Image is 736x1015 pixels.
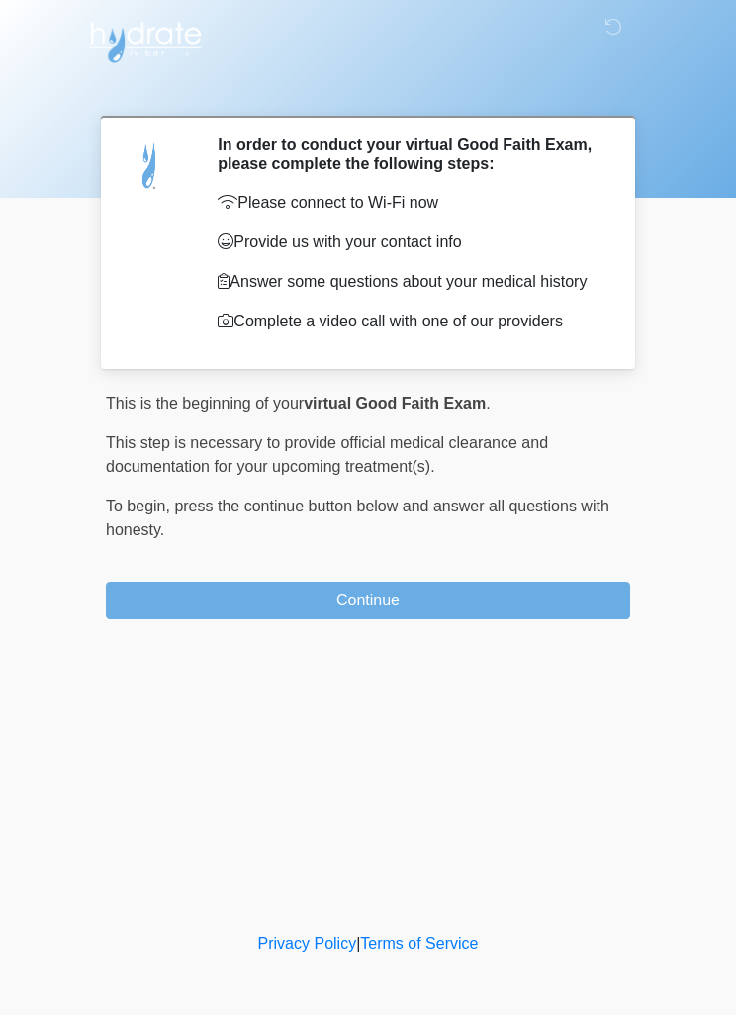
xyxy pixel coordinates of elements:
span: press the continue button below and answer all questions with honesty. [106,498,609,538]
h1: ‎ ‎ [91,71,645,108]
h2: In order to conduct your virtual Good Faith Exam, please complete the following steps: [218,136,600,173]
p: Provide us with your contact info [218,231,600,254]
span: . [486,395,490,412]
img: Hydrate IV Bar - Chandler Logo [86,15,205,64]
a: Privacy Policy [258,935,357,952]
strong: virtual Good Faith Exam [304,395,486,412]
p: Complete a video call with one of our providers [218,310,600,333]
a: | [356,935,360,952]
span: This is the beginning of your [106,395,304,412]
img: Agent Avatar [121,136,180,195]
p: Answer some questions about your medical history [218,270,600,294]
a: Terms of Service [360,935,478,952]
p: Please connect to Wi-Fi now [218,191,600,215]
button: Continue [106,582,630,619]
span: To begin, [106,498,174,514]
span: This step is necessary to provide official medical clearance and documentation for your upcoming ... [106,434,548,475]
